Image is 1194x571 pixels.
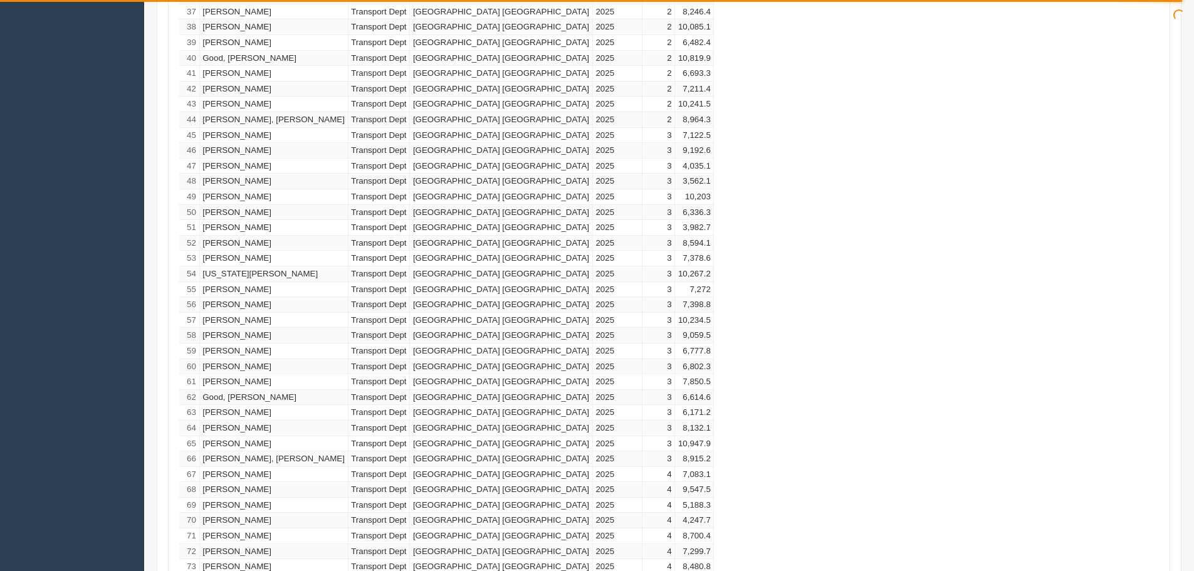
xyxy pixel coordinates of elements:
[200,251,348,266] td: [PERSON_NAME]
[675,174,714,189] td: 3,562.1
[348,97,411,112] td: Transport Dept
[200,4,348,20] td: [PERSON_NAME]
[200,282,348,298] td: [PERSON_NAME]
[348,436,411,452] td: Transport Dept
[593,174,643,189] td: 2025
[642,544,675,560] td: 4
[348,35,411,51] td: Transport Dept
[593,436,643,452] td: 2025
[200,343,348,359] td: [PERSON_NAME]
[179,51,200,66] td: 40
[410,405,593,421] td: [GEOGRAPHIC_DATA] [GEOGRAPHIC_DATA]
[675,405,714,421] td: 6,171.2
[179,390,200,406] td: 62
[642,205,675,221] td: 3
[179,467,200,483] td: 67
[675,328,714,343] td: 9,059.5
[348,236,411,251] td: Transport Dept
[179,374,200,390] td: 61
[593,390,643,406] td: 2025
[179,220,200,236] td: 51
[200,143,348,159] td: [PERSON_NAME]
[200,374,348,390] td: [PERSON_NAME]
[200,51,348,66] td: Good, [PERSON_NAME]
[200,189,348,205] td: [PERSON_NAME]
[348,251,411,266] td: Transport Dept
[179,421,200,436] td: 64
[200,451,348,467] td: [PERSON_NAME], [PERSON_NAME]
[200,544,348,560] td: [PERSON_NAME]
[348,544,411,560] td: Transport Dept
[200,498,348,513] td: [PERSON_NAME]
[675,513,714,528] td: 4,247.7
[200,220,348,236] td: [PERSON_NAME]
[348,297,411,313] td: Transport Dept
[179,251,200,266] td: 53
[179,451,200,467] td: 66
[593,282,643,298] td: 2025
[200,236,348,251] td: [PERSON_NAME]
[410,544,593,560] td: [GEOGRAPHIC_DATA] [GEOGRAPHIC_DATA]
[642,4,675,20] td: 2
[675,528,714,544] td: 8,700.4
[593,528,643,544] td: 2025
[642,143,675,159] td: 3
[642,297,675,313] td: 3
[410,174,593,189] td: [GEOGRAPHIC_DATA] [GEOGRAPHIC_DATA]
[348,19,411,35] td: Transport Dept
[200,359,348,375] td: [PERSON_NAME]
[179,436,200,452] td: 65
[410,374,593,390] td: [GEOGRAPHIC_DATA] [GEOGRAPHIC_DATA]
[179,544,200,560] td: 72
[179,19,200,35] td: 38
[348,174,411,189] td: Transport Dept
[675,467,714,483] td: 7,083.1
[348,451,411,467] td: Transport Dept
[179,282,200,298] td: 55
[179,328,200,343] td: 58
[348,405,411,421] td: Transport Dept
[348,498,411,513] td: Transport Dept
[200,128,348,144] td: [PERSON_NAME]
[410,421,593,436] td: [GEOGRAPHIC_DATA] [GEOGRAPHIC_DATA]
[348,4,411,20] td: Transport Dept
[675,282,714,298] td: 7,272
[675,81,714,97] td: 7,211.4
[348,266,411,282] td: Transport Dept
[410,4,593,20] td: [GEOGRAPHIC_DATA] [GEOGRAPHIC_DATA]
[675,159,714,174] td: 4,035.1
[675,97,714,112] td: 10,241.5
[200,97,348,112] td: [PERSON_NAME]
[348,313,411,328] td: Transport Dept
[179,4,200,20] td: 37
[348,421,411,436] td: Transport Dept
[348,189,411,205] td: Transport Dept
[410,498,593,513] td: [GEOGRAPHIC_DATA] [GEOGRAPHIC_DATA]
[593,189,643,205] td: 2025
[179,205,200,221] td: 50
[200,205,348,221] td: [PERSON_NAME]
[410,220,593,236] td: [GEOGRAPHIC_DATA] [GEOGRAPHIC_DATA]
[593,251,643,266] td: 2025
[675,128,714,144] td: 7,122.5
[348,359,411,375] td: Transport Dept
[642,220,675,236] td: 3
[200,482,348,498] td: [PERSON_NAME]
[348,66,411,81] td: Transport Dept
[410,390,593,406] td: [GEOGRAPHIC_DATA] [GEOGRAPHIC_DATA]
[348,220,411,236] td: Transport Dept
[200,174,348,189] td: [PERSON_NAME]
[593,374,643,390] td: 2025
[179,343,200,359] td: 59
[642,405,675,421] td: 3
[410,467,593,483] td: [GEOGRAPHIC_DATA] [GEOGRAPHIC_DATA]
[675,359,714,375] td: 6,802.3
[348,51,411,66] td: Transport Dept
[200,159,348,174] td: [PERSON_NAME]
[675,51,714,66] td: 10,819.9
[593,513,643,528] td: 2025
[675,251,714,266] td: 7,378.6
[410,266,593,282] td: [GEOGRAPHIC_DATA] [GEOGRAPHIC_DATA]
[179,81,200,97] td: 42
[642,159,675,174] td: 3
